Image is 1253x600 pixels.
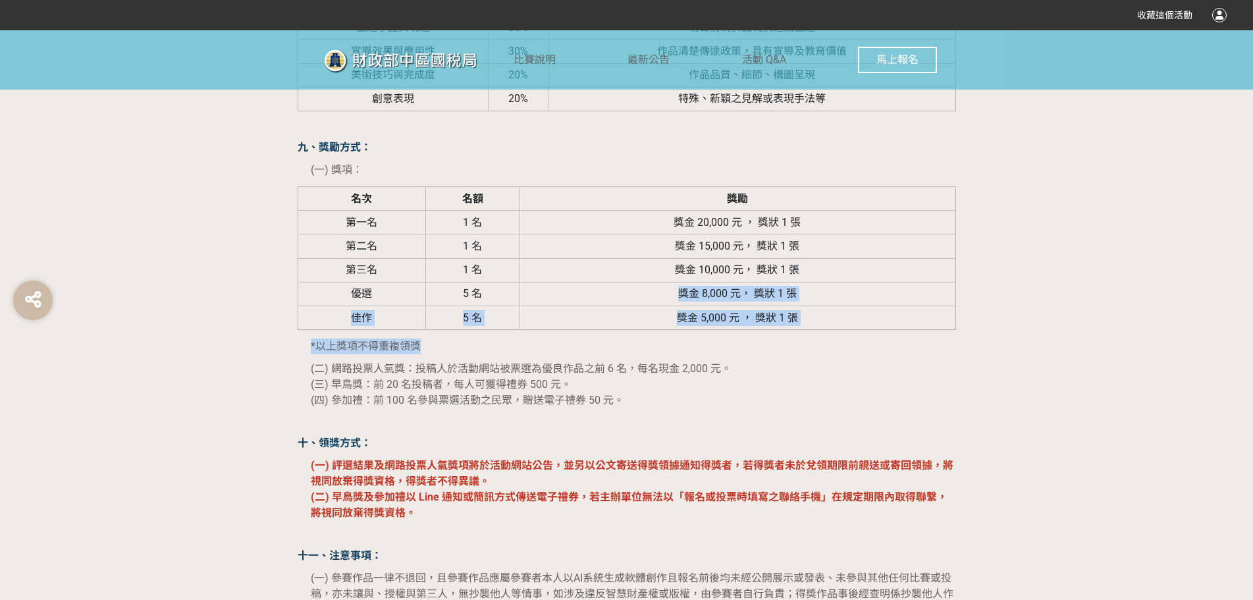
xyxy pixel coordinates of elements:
strong: (二) 早鳥獎及參加禮以 Line 通知或簡訊方式傳送電子禮券，若主辦單位無法以「報名或投票時填寫之聯絡手機」在規定期限內取得聯繫，將視同放棄得獎資格。 [311,491,947,519]
span: 名額 [462,192,483,205]
span: 佳作 [351,312,372,324]
span: 第一名 [346,216,377,229]
strong: 十、領獎方式： [298,437,371,449]
span: 馬上報名 [876,53,919,66]
span: 名次 [351,192,372,205]
span: 獎金 15,000 元， 獎狀 1 張 [675,240,799,252]
span: *以上獎項不得重複領獎 [311,340,421,352]
a: 活動 Q&A [742,30,786,90]
button: 馬上報名 [858,47,937,73]
span: 獎金 10,000 元， 獎狀 1 張 [675,263,799,276]
img: 「拒菸新世界 AI告訴你」防制菸品稅捐逃漏 徵件比賽 [316,44,514,77]
span: 20% [508,92,528,105]
span: (三) 早鳥獎：前 20 名投稿者，每人可獲得禮券 500 元。 [311,378,572,391]
a: 比賽說明 [514,30,556,90]
a: 最新公告 [627,30,670,90]
span: 獎金 8,000 元， 獎狀 1 張 [678,287,797,300]
strong: (一) 評選結果及網路投票人氣獎項將於活動網站公告，並另以公文寄送得獎領據通知得獎者，若得獎者未於兌領期限前親送或寄回領據，將視同放棄得獎資格，得獎者不得異議。 [311,459,953,487]
span: 獎金 20,000 元 ， 獎狀 1 張 [674,216,801,229]
span: (一) 獎項： [311,163,363,176]
span: (四) 參加禮：前 100 名參與票選活動之民眾，贈送電子禮券 50 元。 [311,394,624,406]
span: 比賽說明 [514,53,556,66]
span: 收藏這個活動 [1137,10,1192,20]
span: 創意表現 [372,92,414,105]
span: 5 名 [463,287,482,300]
span: 活動 Q&A [742,53,786,66]
span: 最新公告 [627,53,670,66]
span: (二) 網路投票人氣獎：投稿人於活動網站被票選為優良作品之前 6 名，每名現金 2,000 元。 [311,362,732,375]
span: 獎勵 [727,192,748,205]
span: 5 名 [463,312,482,324]
span: 1 名 [463,240,482,252]
span: 優選 [351,287,372,300]
span: 1 名 [463,216,482,229]
span: 獎金 5,000 元 ， 獎狀 1 張 [677,312,798,324]
span: 1 名 [463,263,482,276]
strong: 十一、注意事項： [298,549,382,562]
strong: 九、獎勵方式： [298,141,371,153]
span: 第二名 [346,240,377,252]
span: 特殊、新穎之見解或表現手法等 [678,92,826,105]
span: 第三名 [346,263,377,276]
